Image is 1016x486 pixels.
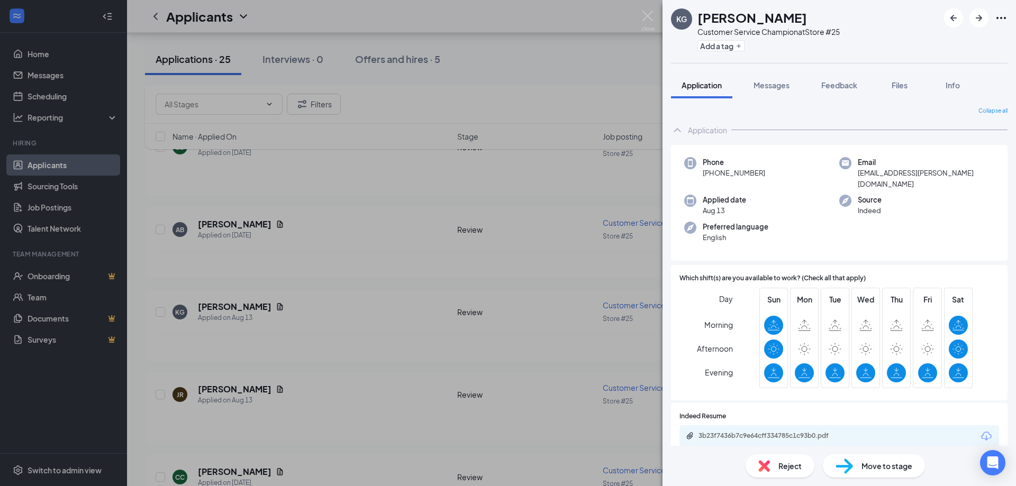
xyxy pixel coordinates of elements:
span: Applied date [703,195,746,205]
button: ArrowLeftNew [944,8,963,27]
span: Reject [778,460,802,472]
span: Tue [825,294,845,305]
button: ArrowRight [969,8,988,27]
span: Which shift(s) are you available to work? (Check all that apply) [679,273,866,283]
div: Open Intercom Messenger [980,450,1005,475]
button: PlusAdd a tag [697,40,745,51]
span: English [703,232,768,243]
span: Messages [754,80,790,90]
span: Source [858,195,882,205]
span: Move to stage [861,460,912,472]
span: Files [892,80,908,90]
span: Info [946,80,960,90]
span: Sat [949,294,968,305]
span: Email [858,157,994,168]
div: KG [676,14,687,24]
span: [EMAIL_ADDRESS][PERSON_NAME][DOMAIN_NAME] [858,168,994,189]
span: Fri [918,294,937,305]
svg: ArrowRight [973,12,985,24]
span: Collapse all [978,107,1008,115]
span: Preferred language [703,222,768,232]
svg: Plus [736,43,742,49]
span: Mon [795,294,814,305]
h1: [PERSON_NAME] [697,8,807,26]
span: Indeed Resume [679,411,726,421]
svg: ArrowLeftNew [947,12,960,24]
span: Evening [705,363,733,382]
span: Phone [703,157,765,168]
span: Thu [887,294,906,305]
span: Application [682,80,722,90]
div: Customer Service Champion at Store #25 [697,26,840,37]
span: Sun [764,294,783,305]
span: Wed [856,294,875,305]
a: Paperclip3b23f7436b7c9e64cff334785c1c93b0.pdf [686,432,857,442]
svg: Download [980,430,993,443]
span: Indeed [858,205,882,216]
span: [PHONE_NUMBER] [703,168,765,178]
span: Morning [704,315,733,334]
svg: Ellipses [995,12,1008,24]
span: Afternoon [697,339,733,358]
span: Feedback [821,80,857,90]
span: Aug 13 [703,205,746,216]
svg: ChevronUp [671,124,684,136]
div: Application [688,125,727,135]
div: 3b23f7436b7c9e64cff334785c1c93b0.pdf [698,432,847,440]
span: Day [719,293,733,305]
svg: Paperclip [686,432,694,440]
